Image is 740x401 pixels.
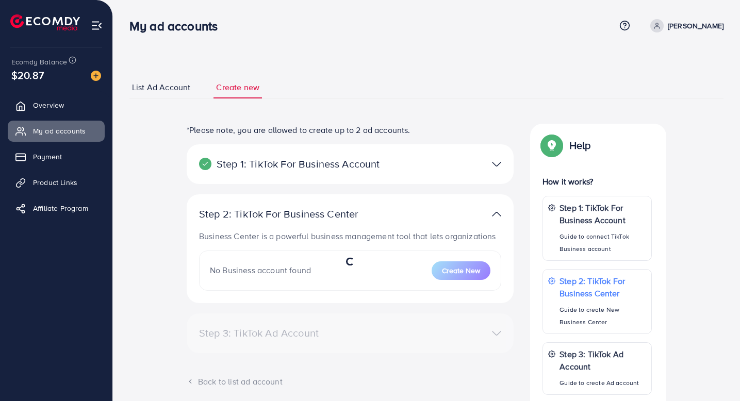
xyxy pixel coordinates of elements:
[8,95,105,115] a: Overview
[33,203,88,213] span: Affiliate Program
[8,198,105,219] a: Affiliate Program
[187,376,514,388] div: Back to list ad account
[10,14,80,30] img: logo
[560,202,646,226] p: Step 1: TikTok For Business Account
[216,81,259,93] span: Create new
[492,157,501,172] img: TikTok partner
[560,230,646,255] p: Guide to connect TikTok Business account
[91,20,103,31] img: menu
[33,100,64,110] span: Overview
[569,139,591,152] p: Help
[187,124,514,136] p: *Please note, you are allowed to create up to 2 ad accounts.
[129,19,226,34] h3: My ad accounts
[8,172,105,193] a: Product Links
[646,19,723,32] a: [PERSON_NAME]
[8,121,105,141] a: My ad accounts
[199,208,395,220] p: Step 2: TikTok For Business Center
[560,348,646,373] p: Step 3: TikTok Ad Account
[492,207,501,222] img: TikTok partner
[33,126,86,136] span: My ad accounts
[668,20,723,32] p: [PERSON_NAME]
[11,57,67,67] span: Ecomdy Balance
[33,177,77,188] span: Product Links
[696,355,732,393] iframe: Chat
[560,304,646,328] p: Guide to create New Business Center
[542,136,561,155] img: Popup guide
[560,275,646,299] p: Step 2: TikTok For Business Center
[542,175,652,188] p: How it works?
[91,71,101,81] img: image
[33,152,62,162] span: Payment
[199,158,395,170] p: Step 1: TikTok For Business Account
[132,81,190,93] span: List Ad Account
[560,377,646,389] p: Guide to create Ad account
[11,68,44,82] span: $20.87
[8,146,105,167] a: Payment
